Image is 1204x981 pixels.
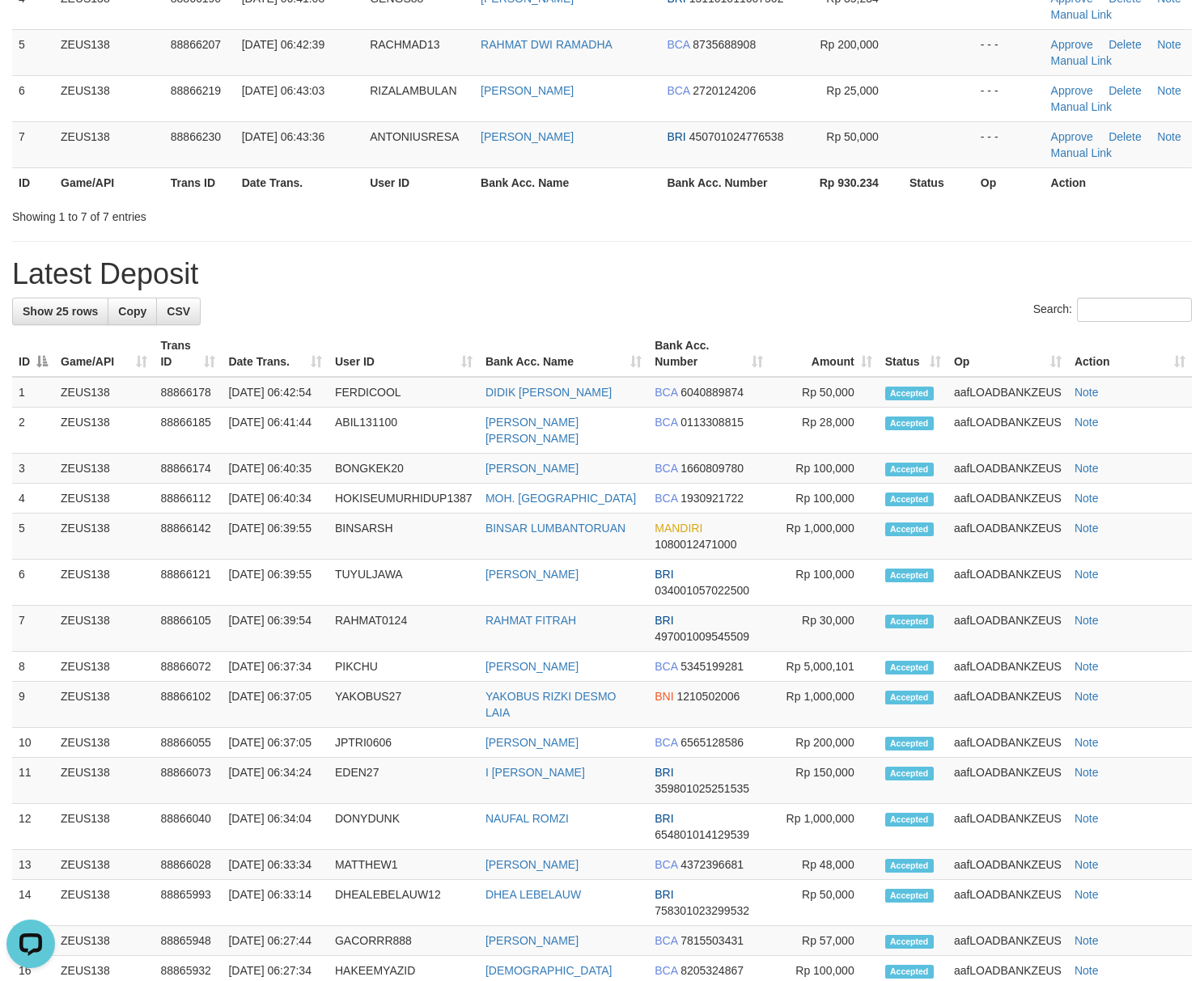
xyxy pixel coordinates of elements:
[12,484,54,514] td: 4
[903,167,974,197] th: Status
[54,75,164,121] td: ZEUS138
[54,121,164,167] td: ZEUS138
[154,758,222,804] td: 88866073
[485,568,579,581] a: [PERSON_NAME]
[948,758,1068,804] td: aafLOADBANKZEUS
[885,691,934,704] span: Accepted
[154,682,222,728] td: 88866102
[1051,146,1113,159] a: Manual Link
[693,38,756,51] span: Copy 8735688908 to clipboard
[222,728,329,758] td: [DATE] 06:37:05
[791,167,903,197] th: Rp 930.234
[118,305,146,318] span: Copy
[885,569,934,582] span: Accepted
[485,812,569,825] a: NAUFAL ROMZI
[1045,167,1192,197] th: Action
[485,462,579,475] a: [PERSON_NAME]
[1051,130,1093,143] a: Approve
[655,522,702,535] span: MANDIRI
[171,84,221,97] span: 88866219
[885,661,934,674] span: Accepted
[655,538,736,551] span: Copy 1080012471000 to clipboard
[655,964,677,977] span: BCA
[655,736,677,749] span: BCA
[885,522,934,536] span: Accepted
[222,850,329,880] td: [DATE] 06:33:34
[1157,130,1181,143] a: Note
[222,758,329,804] td: [DATE] 06:34:24
[171,38,221,51] span: 88866207
[948,484,1068,514] td: aafLOADBANKZEUS
[154,606,222,652] td: 88866105
[222,454,329,484] td: [DATE] 06:40:35
[769,484,879,514] td: Rp 100,000
[948,377,1068,408] td: aafLOADBANKZEUS
[769,408,879,454] td: Rp 28,000
[948,560,1068,606] td: aafLOADBANKZEUS
[885,767,934,780] span: Accepted
[485,416,579,445] a: [PERSON_NAME] [PERSON_NAME]
[485,736,579,749] a: [PERSON_NAME]
[974,75,1045,121] td: - - -
[474,167,660,197] th: Bank Acc. Name
[769,758,879,804] td: Rp 150,000
[948,331,1068,377] th: Op: activate to sort column ascending
[826,130,879,143] span: Rp 50,000
[948,880,1068,926] td: aafLOADBANKZEUS
[12,606,54,652] td: 7
[329,514,479,560] td: BINSARSH
[680,736,744,749] span: Copy 6565128586 to clipboard
[1075,522,1099,535] a: Note
[1157,84,1181,97] a: Note
[156,298,201,325] a: CSV
[769,331,879,377] th: Amount: activate to sort column ascending
[948,408,1068,454] td: aafLOADBANKZEUS
[769,377,879,408] td: Rp 50,000
[1051,38,1093,51] a: Approve
[1075,934,1099,947] a: Note
[974,167,1045,197] th: Op
[12,804,54,850] td: 12
[329,408,479,454] td: ABIL131100
[680,858,744,871] span: Copy 4372396681 to clipboard
[171,130,221,143] span: 88866230
[242,84,324,97] span: [DATE] 06:43:03
[655,386,677,399] span: BCA
[885,965,934,979] span: Accepted
[680,386,744,399] span: Copy 6040889874 to clipboard
[12,850,54,880] td: 13
[948,652,1068,682] td: aafLOADBANKZEUS
[12,454,54,484] td: 3
[222,606,329,652] td: [DATE] 06:39:54
[54,850,154,880] td: ZEUS138
[485,522,625,535] a: BINSAR LUMBANTORUAN
[1075,462,1099,475] a: Note
[667,38,689,51] span: BCA
[1075,736,1099,749] a: Note
[948,926,1068,956] td: aafLOADBANKZEUS
[154,652,222,682] td: 88866072
[154,514,222,560] td: 88866142
[235,167,363,197] th: Date Trans.
[1051,54,1113,67] a: Manual Link
[885,813,934,827] span: Accepted
[885,615,934,628] span: Accepted
[655,462,677,475] span: BCA
[1075,888,1099,901] a: Note
[1075,614,1099,627] a: Note
[680,964,744,977] span: Copy 8205324867 to clipboard
[12,202,490,225] div: Showing 1 to 7 of 7 entries
[54,804,154,850] td: ZEUS138
[1109,84,1141,97] a: Delete
[1075,766,1099,779] a: Note
[769,804,879,850] td: Rp 1,000,000
[826,84,879,97] span: Rp 25,000
[54,880,154,926] td: ZEUS138
[655,812,673,825] span: BRI
[222,484,329,514] td: [DATE] 06:40:34
[769,606,879,652] td: Rp 30,000
[154,926,222,956] td: 88865948
[108,298,157,325] a: Copy
[12,75,54,121] td: 6
[1075,812,1099,825] a: Note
